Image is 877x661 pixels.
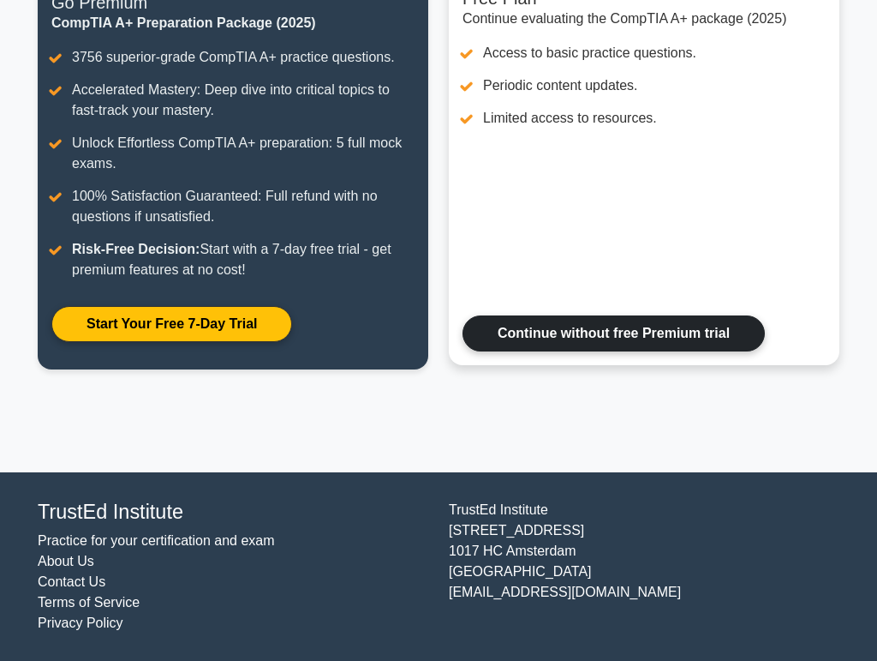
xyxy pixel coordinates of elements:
a: Terms of Service [38,595,140,610]
a: Continue without free Premium trial [462,315,765,352]
a: Contact Us [38,574,105,589]
a: Start Your Free 7-Day Trial [51,306,292,342]
a: Practice for your certification and exam [38,533,275,548]
a: Privacy Policy [38,616,123,630]
a: About Us [38,554,94,568]
h4: TrustEd Institute [38,500,428,524]
div: TrustEd Institute [STREET_ADDRESS] 1017 HC Amsterdam [GEOGRAPHIC_DATA] [EMAIL_ADDRESS][DOMAIN_NAME] [438,500,850,634]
